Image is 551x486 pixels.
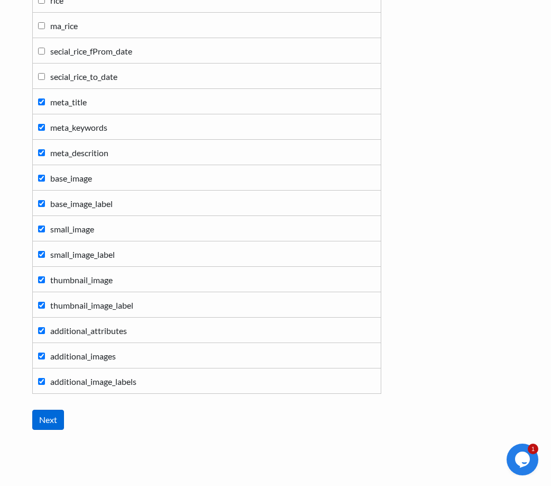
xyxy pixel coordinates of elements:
input: base_image_label [38,200,45,207]
input: Next [32,410,64,430]
span: meta_title [50,97,87,107]
span: secial_rice_to_date [50,71,117,82]
span: small_image_label [50,249,115,259]
span: thumbnail_image_label [50,300,133,310]
span: small_image [50,224,94,234]
span: secial_rice_fProm_date [50,46,132,56]
span: ma_rice [50,21,78,31]
span: additional_images [50,351,116,361]
span: thumbnail_image [50,275,113,285]
iframe: chat widget [507,444,540,475]
input: additional_images [38,353,45,359]
input: small_image [38,226,45,232]
input: additional_attributes [38,327,45,334]
span: additional_attributes [50,326,127,336]
span: additional_image_labels [50,376,136,386]
input: secial_rice_fProm_date [38,48,45,55]
span: meta_descrition [50,148,108,158]
span: base_image_label [50,199,113,209]
input: meta_descrition [38,149,45,156]
input: thumbnail_image_label [38,302,45,309]
span: base_image [50,173,92,183]
input: meta_keywords [38,124,45,131]
input: meta_title [38,98,45,105]
input: ma_rice [38,22,45,29]
input: additional_image_labels [38,378,45,385]
input: thumbnail_image [38,276,45,283]
input: small_image_label [38,251,45,258]
input: base_image [38,175,45,182]
input: secial_rice_to_date [38,73,45,80]
span: meta_keywords [50,122,107,132]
